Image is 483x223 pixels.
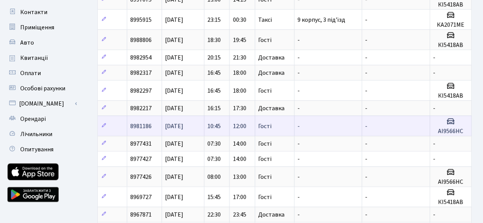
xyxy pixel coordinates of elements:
[207,87,221,95] span: 16:45
[433,128,468,135] h5: АІ9566НС
[258,141,271,147] span: Гості
[130,193,152,201] span: 8969727
[130,53,152,62] span: 8982954
[4,35,80,50] a: Авто
[207,122,221,130] span: 10:45
[4,5,80,20] a: Контакти
[4,142,80,157] a: Опитування
[165,69,183,77] span: [DATE]
[4,81,80,96] a: Особові рахунки
[258,212,284,218] span: Доставка
[258,123,271,129] span: Гості
[433,104,435,112] span: -
[365,173,367,181] span: -
[233,122,246,130] span: 12:00
[233,155,246,163] span: 14:00
[365,16,367,24] span: -
[130,69,152,77] span: 8982317
[433,140,435,148] span: -
[165,87,183,95] span: [DATE]
[365,155,367,163] span: -
[297,193,300,201] span: -
[258,105,284,111] span: Доставка
[207,155,221,163] span: 07:30
[365,210,367,219] span: -
[233,210,246,219] span: 23:45
[433,92,468,99] h5: КІ5418АВ
[130,155,152,163] span: 8977427
[433,21,468,29] h5: КА2071МЕ
[258,55,284,61] span: Доставка
[4,50,80,66] a: Квитанції
[4,20,80,35] a: Приміщення
[207,193,221,201] span: 15:45
[297,140,300,148] span: -
[365,193,367,201] span: -
[433,178,468,186] h5: АІ9566НС
[207,104,221,112] span: 16:15
[207,36,221,44] span: 18:30
[365,36,367,44] span: -
[4,66,80,81] a: Оплати
[4,127,80,142] a: Лічильники
[165,104,183,112] span: [DATE]
[20,54,48,62] span: Квитанції
[297,122,300,130] span: -
[130,122,152,130] span: 8981186
[365,104,367,112] span: -
[297,53,300,62] span: -
[258,70,284,76] span: Доставка
[207,173,221,181] span: 08:00
[4,96,80,111] a: [DOMAIN_NAME]
[207,53,221,62] span: 20:15
[433,53,435,62] span: -
[233,53,246,62] span: 21:30
[433,199,468,206] h5: КІ5418АВ
[433,210,435,219] span: -
[165,140,183,148] span: [DATE]
[130,87,152,95] span: 8982297
[20,145,53,154] span: Опитування
[258,156,271,162] span: Гості
[233,16,246,24] span: 00:30
[297,69,300,77] span: -
[20,130,52,138] span: Лічильники
[233,173,246,181] span: 13:00
[207,210,221,219] span: 22:30
[433,155,435,163] span: -
[165,16,183,24] span: [DATE]
[297,36,300,44] span: -
[165,193,183,201] span: [DATE]
[365,69,367,77] span: -
[233,36,246,44] span: 19:45
[365,87,367,95] span: -
[258,174,271,180] span: Гості
[297,210,300,219] span: -
[233,104,246,112] span: 17:30
[165,36,183,44] span: [DATE]
[165,173,183,181] span: [DATE]
[433,42,468,49] h5: КІ5418АВ
[207,69,221,77] span: 16:45
[233,140,246,148] span: 14:00
[165,210,183,219] span: [DATE]
[258,37,271,43] span: Гості
[130,140,152,148] span: 8977431
[130,104,152,112] span: 8982217
[130,36,152,44] span: 8988806
[258,88,271,94] span: Гості
[20,23,54,32] span: Приміщення
[365,53,367,62] span: -
[233,87,246,95] span: 18:00
[207,140,221,148] span: 07:30
[4,111,80,127] a: Орендарі
[165,122,183,130] span: [DATE]
[297,155,300,163] span: -
[130,173,152,181] span: 8977426
[297,16,345,24] span: 9 корпус, 3 під'їзд
[20,115,46,123] span: Орендарі
[130,16,152,24] span: 8995915
[258,194,271,200] span: Гості
[20,39,34,47] span: Авто
[20,69,41,77] span: Оплати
